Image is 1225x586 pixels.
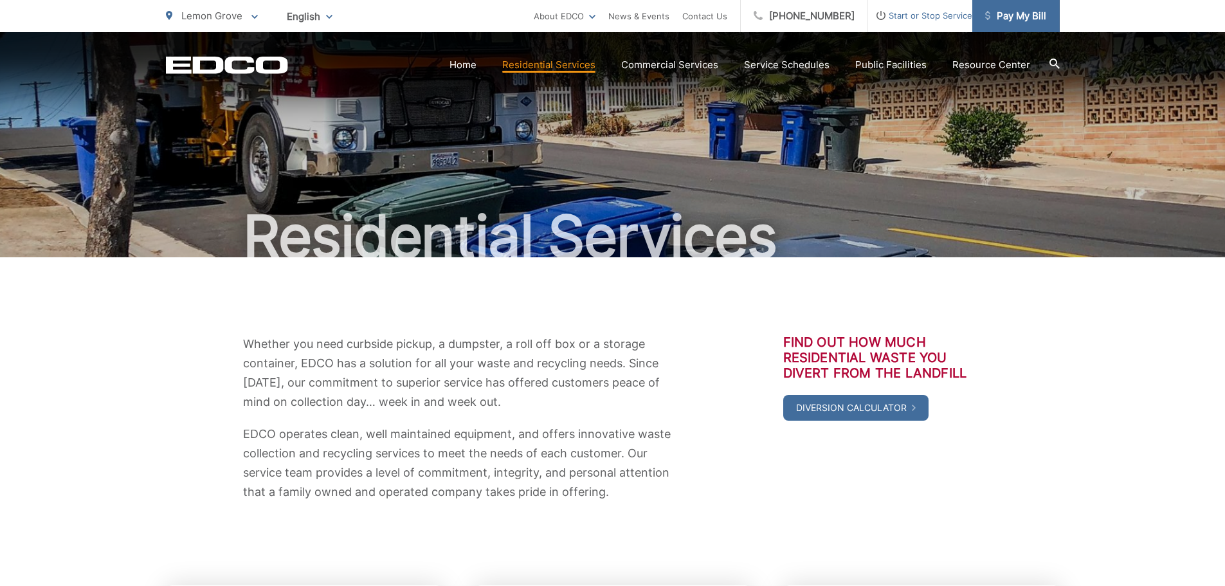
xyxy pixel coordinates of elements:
[952,57,1030,73] a: Resource Center
[608,8,669,24] a: News & Events
[449,57,476,73] a: Home
[855,57,927,73] a: Public Facilities
[783,395,929,421] a: Diversion Calculator
[783,334,983,381] h3: Find out how much residential waste you divert from the landfill
[621,57,718,73] a: Commercial Services
[181,10,242,22] span: Lemon Grove
[534,8,595,24] a: About EDCO
[166,205,1060,269] h1: Residential Services
[166,56,288,74] a: EDCD logo. Return to the homepage.
[744,57,830,73] a: Service Schedules
[985,8,1046,24] span: Pay My Bill
[502,57,595,73] a: Residential Services
[243,425,674,502] p: EDCO operates clean, well maintained equipment, and offers innovative waste collection and recycl...
[243,334,674,412] p: Whether you need curbside pickup, a dumpster, a roll off box or a storage container, EDCO has a s...
[682,8,727,24] a: Contact Us
[277,5,342,28] span: English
